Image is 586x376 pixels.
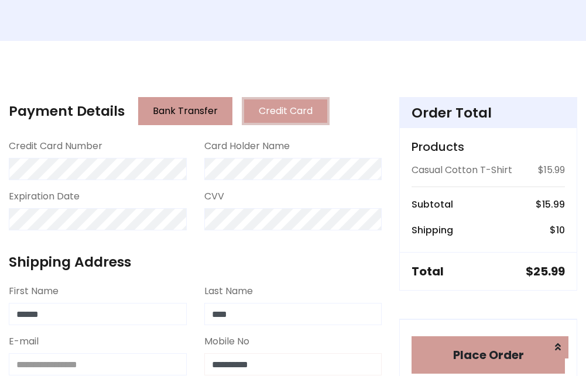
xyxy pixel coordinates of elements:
[412,336,565,374] button: Place Order
[412,264,444,278] h5: Total
[9,139,102,153] label: Credit Card Number
[204,284,253,298] label: Last Name
[412,105,565,121] h4: Order Total
[242,97,330,125] button: Credit Card
[526,264,565,278] h5: $
[412,140,565,154] h5: Products
[204,334,249,349] label: Mobile No
[9,103,125,119] h4: Payment Details
[412,199,453,210] h6: Subtotal
[9,284,59,298] label: First Name
[542,198,565,211] span: 15.99
[9,334,39,349] label: E-mail
[538,163,565,177] p: $15.99
[412,225,453,236] h6: Shipping
[412,163,512,177] p: Casual Cotton T-Shirt
[533,263,565,280] span: 25.99
[138,97,232,125] button: Bank Transfer
[9,189,80,203] label: Expiration Date
[9,254,382,270] h4: Shipping Address
[204,139,290,153] label: Card Holder Name
[204,189,224,203] label: CVV
[536,199,565,210] h6: $
[550,225,565,236] h6: $
[556,223,565,237] span: 10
